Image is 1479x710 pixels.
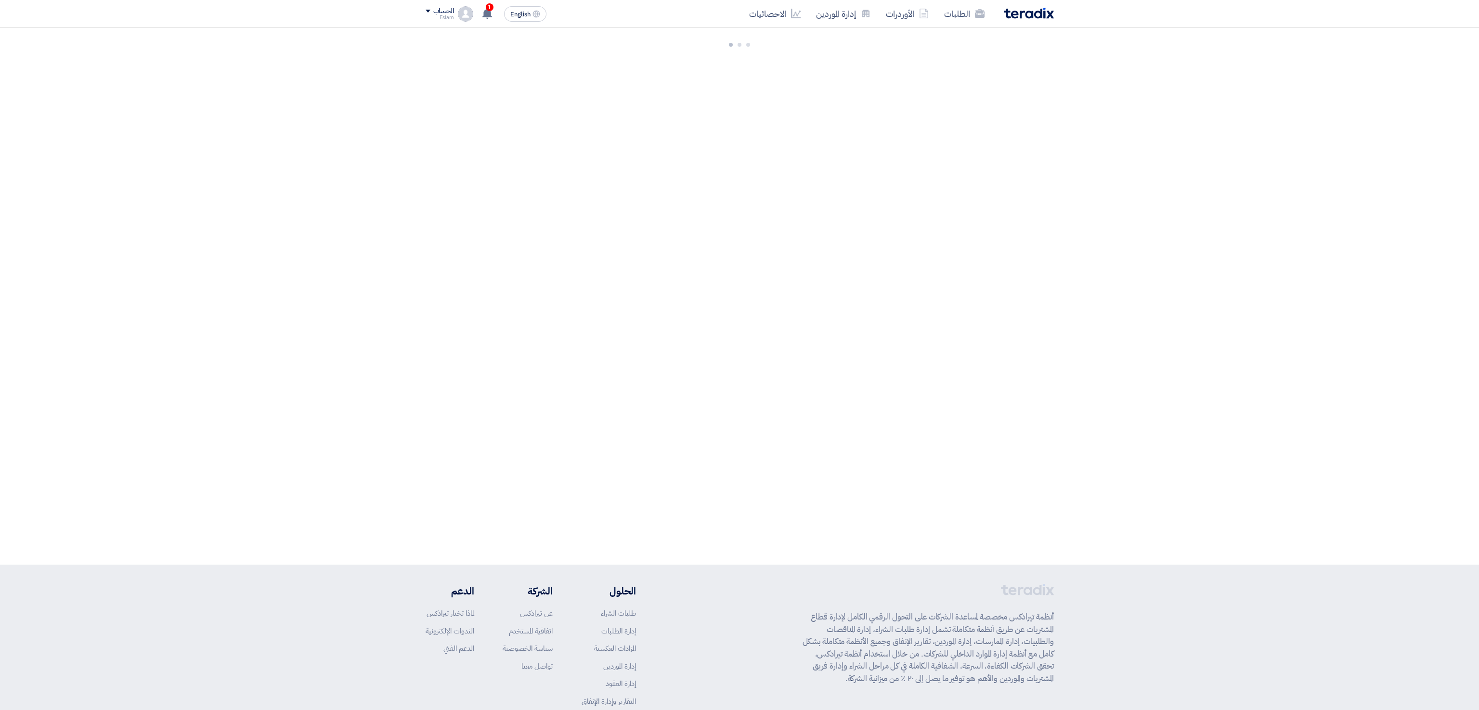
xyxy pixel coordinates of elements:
p: أنظمة تيرادكس مخصصة لمساعدة الشركات على التحول الرقمي الكامل لإدارة قطاع المشتريات عن طريق أنظمة ... [803,611,1054,684]
a: سياسة الخصوصية [503,643,553,654]
li: الدعم [426,584,474,598]
span: 1 [486,3,493,11]
button: English [504,6,546,22]
a: الأوردرات [878,2,936,25]
a: لماذا تختار تيرادكس [427,608,474,619]
a: طلبات الشراء [601,608,636,619]
a: الاحصائيات [741,2,808,25]
a: إدارة الموردين [808,2,878,25]
a: التقارير وإدارة الإنفاق [582,696,636,707]
a: اتفاقية المستخدم [509,626,553,636]
a: الطلبات [936,2,992,25]
li: الحلول [582,584,636,598]
div: Eslam [426,15,454,20]
a: الندوات الإلكترونية [426,626,474,636]
a: إدارة الطلبات [601,626,636,636]
a: تواصل معنا [521,661,553,671]
span: English [510,11,531,18]
li: الشركة [503,584,553,598]
a: المزادات العكسية [594,643,636,654]
img: Teradix logo [1004,8,1054,19]
img: profile_test.png [458,6,473,22]
a: عن تيرادكس [520,608,553,619]
div: الحساب [433,7,454,15]
a: الدعم الفني [443,643,474,654]
a: إدارة العقود [606,678,636,689]
a: إدارة الموردين [603,661,636,671]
